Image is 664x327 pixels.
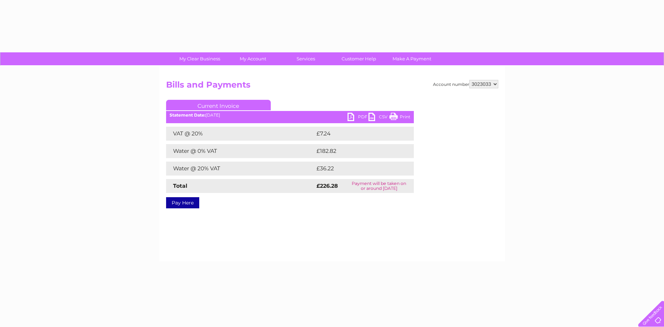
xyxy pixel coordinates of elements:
[277,52,335,65] a: Services
[166,162,315,176] td: Water @ 20% VAT
[315,127,397,141] td: £7.24
[330,52,388,65] a: Customer Help
[344,179,414,193] td: Payment will be taken on or around [DATE]
[166,127,315,141] td: VAT @ 20%
[389,113,410,123] a: Print
[224,52,282,65] a: My Account
[316,183,338,189] strong: £226.28
[166,80,498,93] h2: Bills and Payments
[170,112,206,118] b: Statement Date:
[368,113,389,123] a: CSV
[433,80,498,88] div: Account number
[173,183,187,189] strong: Total
[348,113,368,123] a: PDF
[166,144,315,158] td: Water @ 0% VAT
[171,52,229,65] a: My Clear Business
[166,197,199,208] a: Pay Here
[166,113,414,118] div: [DATE]
[315,162,400,176] td: £36.22
[315,144,401,158] td: £182.82
[166,100,271,110] a: Current Invoice
[383,52,441,65] a: Make A Payment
